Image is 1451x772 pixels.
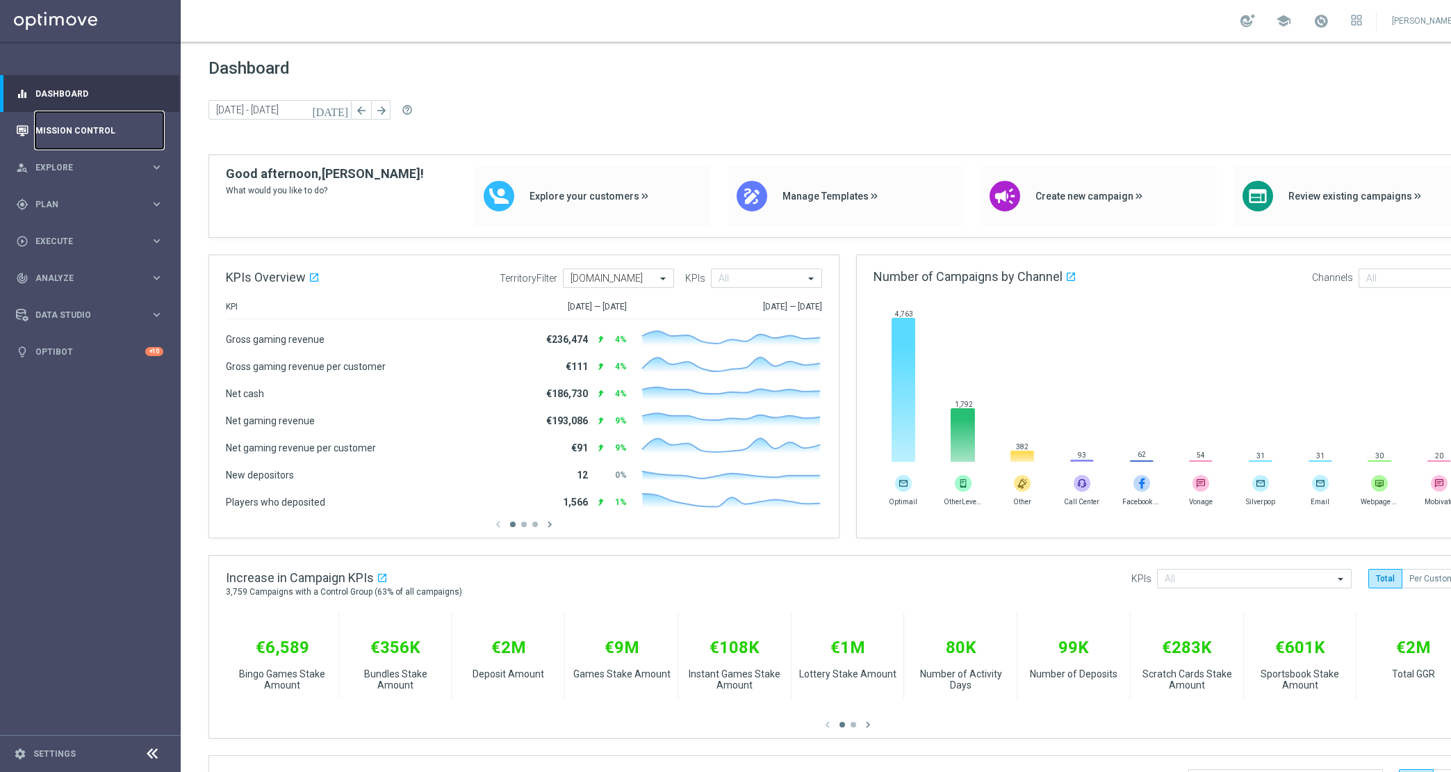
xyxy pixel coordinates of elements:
[150,161,163,174] i: keyboard_arrow_right
[145,347,163,356] div: +10
[15,309,164,321] button: Data Studio keyboard_arrow_right
[16,75,163,112] div: Dashboard
[150,198,163,211] i: keyboard_arrow_right
[35,200,150,209] span: Plan
[35,311,150,319] span: Data Studio
[16,272,150,284] div: Analyze
[16,112,163,149] div: Mission Control
[35,112,163,149] a: Mission Control
[15,125,164,136] button: Mission Control
[16,272,28,284] i: track_changes
[35,274,150,282] span: Analyze
[150,308,163,321] i: keyboard_arrow_right
[14,748,26,760] i: settings
[15,273,164,284] button: track_changes Analyze keyboard_arrow_right
[35,75,163,112] a: Dashboard
[35,237,150,246] span: Execute
[35,163,150,172] span: Explore
[150,234,163,248] i: keyboard_arrow_right
[15,346,164,357] button: lightbulb Optibot +10
[1276,13,1291,29] span: school
[15,162,164,173] button: person_search Explore keyboard_arrow_right
[16,198,150,211] div: Plan
[16,309,150,321] div: Data Studio
[16,235,150,248] div: Execute
[16,346,28,358] i: lightbulb
[16,333,163,370] div: Optibot
[15,88,164,99] button: equalizer Dashboard
[16,235,28,248] i: play_circle_outline
[16,198,28,211] i: gps_fixed
[16,88,28,100] i: equalizer
[15,236,164,247] button: play_circle_outline Execute keyboard_arrow_right
[33,750,76,758] a: Settings
[35,333,145,370] a: Optibot
[15,199,164,210] button: gps_fixed Plan keyboard_arrow_right
[150,271,163,284] i: keyboard_arrow_right
[16,161,28,174] i: person_search
[16,161,150,174] div: Explore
